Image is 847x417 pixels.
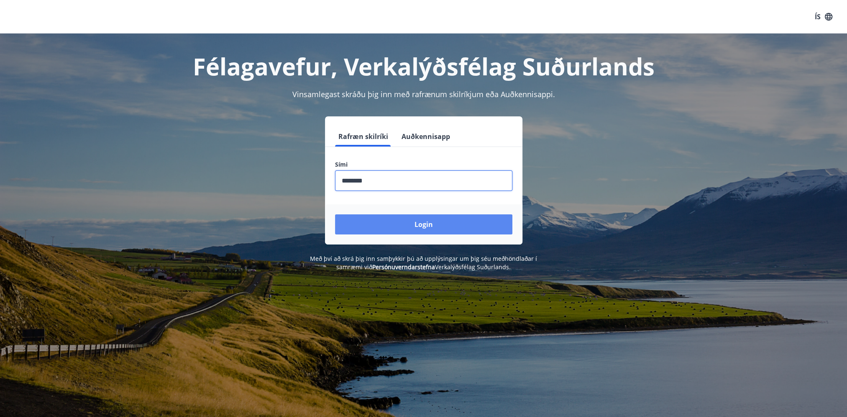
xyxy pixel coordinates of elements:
[335,160,512,169] label: Sími
[292,89,555,99] span: Vinsamlegast skráðu þig inn með rafrænum skilríkjum eða Auðkennisappi.
[310,255,537,271] span: Með því að skrá þig inn samþykkir þú að upplýsingar um þig séu meðhöndlaðar í samræmi við Verkalý...
[810,9,837,24] button: ÍS
[372,263,435,271] a: Persónuverndarstefna
[398,126,453,147] button: Auðkennisapp
[335,214,512,234] button: Login
[335,126,392,147] button: Rafræn skilríki
[133,50,715,82] h1: Félagavefur, Verkalýðsfélag Suðurlands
